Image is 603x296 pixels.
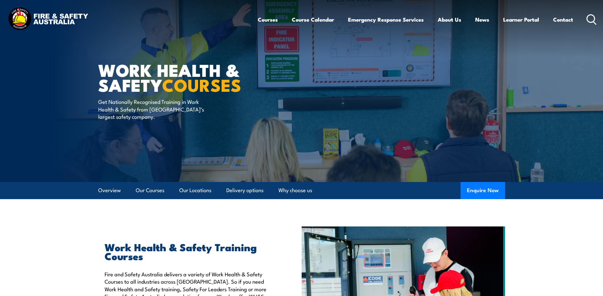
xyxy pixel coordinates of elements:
[98,62,255,92] h1: Work Health & Safety
[162,71,241,98] strong: COURSES
[475,11,489,28] a: News
[98,98,214,120] p: Get Nationally Recognised Training in Work Health & Safety from [GEOGRAPHIC_DATA]’s largest safet...
[292,11,334,28] a: Course Calendar
[136,182,164,199] a: Our Courses
[461,182,505,199] button: Enquire Now
[438,11,461,28] a: About Us
[105,242,272,260] h2: Work Health & Safety Training Courses
[278,182,312,199] a: Why choose us
[226,182,264,199] a: Delivery options
[179,182,211,199] a: Our Locations
[503,11,539,28] a: Learner Portal
[553,11,573,28] a: Contact
[98,182,121,199] a: Overview
[258,11,278,28] a: Courses
[348,11,424,28] a: Emergency Response Services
